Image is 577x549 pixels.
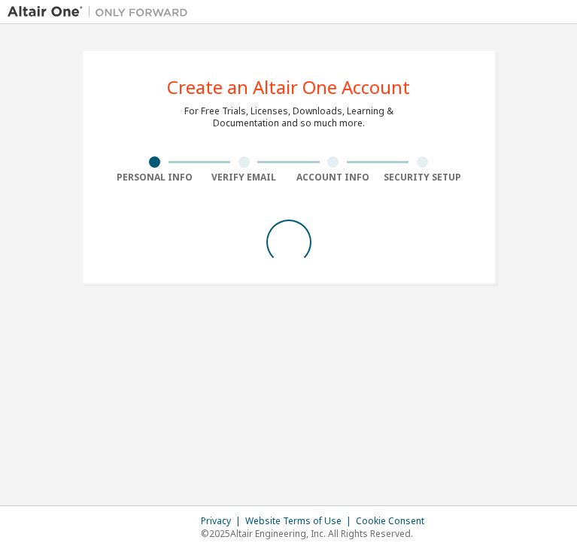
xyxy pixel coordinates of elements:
div: For Free Trials, Licenses, Downloads, Learning & Documentation and so much more. [184,105,393,129]
div: Verify Email [199,171,289,184]
div: Create an Altair One Account [167,78,410,96]
div: Privacy [201,515,245,527]
p: © 2025 Altair Engineering, Inc. All Rights Reserved. [201,527,433,540]
div: Security Setup [378,171,467,184]
img: Altair One [8,5,196,20]
div: Personal Info [111,171,200,184]
div: Website Terms of Use [245,515,356,527]
div: Account Info [289,171,378,184]
div: Cookie Consent [356,515,433,527]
